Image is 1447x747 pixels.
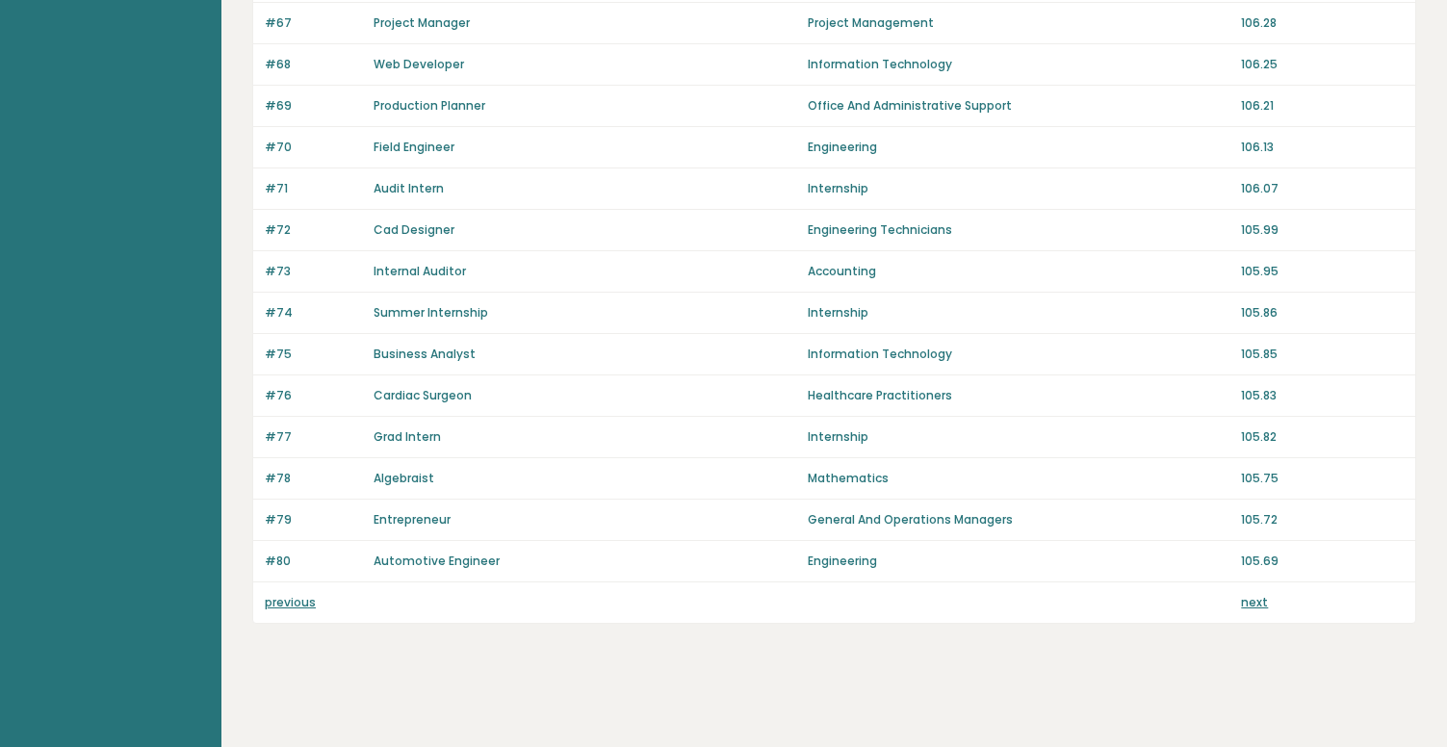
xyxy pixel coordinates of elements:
p: #74 [265,304,362,322]
p: #69 [265,97,362,115]
p: #75 [265,346,362,363]
p: #73 [265,263,362,280]
a: Automotive Engineer [374,553,500,569]
p: 106.28 [1241,14,1404,32]
p: 105.83 [1241,387,1404,404]
a: Cad Designer [374,221,454,238]
a: Algebraist [374,470,434,486]
p: Internship [808,180,1230,197]
a: Summer Internship [374,304,488,321]
a: Internal Auditor [374,263,466,279]
a: Entrepreneur [374,511,451,528]
a: Audit Intern [374,180,444,196]
p: #67 [265,14,362,32]
a: Business Analyst [374,346,476,362]
p: #79 [265,511,362,528]
p: Internship [808,428,1230,446]
p: 106.13 [1241,139,1404,156]
p: Engineering [808,139,1230,156]
p: #71 [265,180,362,197]
p: Project Management [808,14,1230,32]
p: Internship [808,304,1230,322]
p: #80 [265,553,362,570]
p: General And Operations Managers [808,511,1230,528]
p: Accounting [808,263,1230,280]
p: 106.07 [1241,180,1404,197]
p: 105.95 [1241,263,1404,280]
a: next [1241,594,1268,610]
p: #70 [265,139,362,156]
a: Project Manager [374,14,470,31]
a: Production Planner [374,97,485,114]
p: #68 [265,56,362,73]
p: Engineering Technicians [808,221,1230,239]
p: 105.82 [1241,428,1404,446]
p: #78 [265,470,362,487]
a: previous [265,594,316,610]
p: #72 [265,221,362,239]
p: 105.75 [1241,470,1404,487]
p: Healthcare Practitioners [808,387,1230,404]
a: Web Developer [374,56,464,72]
p: 106.25 [1241,56,1404,73]
a: Grad Intern [374,428,441,445]
p: 105.69 [1241,553,1404,570]
p: 105.72 [1241,511,1404,528]
p: 105.85 [1241,346,1404,363]
p: Office And Administrative Support [808,97,1230,115]
p: Information Technology [808,56,1230,73]
a: Field Engineer [374,139,454,155]
p: 105.86 [1241,304,1404,322]
p: #77 [265,428,362,446]
a: Cardiac Surgeon [374,387,472,403]
p: 105.99 [1241,221,1404,239]
p: Mathematics [808,470,1230,487]
p: 106.21 [1241,97,1404,115]
p: Engineering [808,553,1230,570]
p: Information Technology [808,346,1230,363]
p: #76 [265,387,362,404]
